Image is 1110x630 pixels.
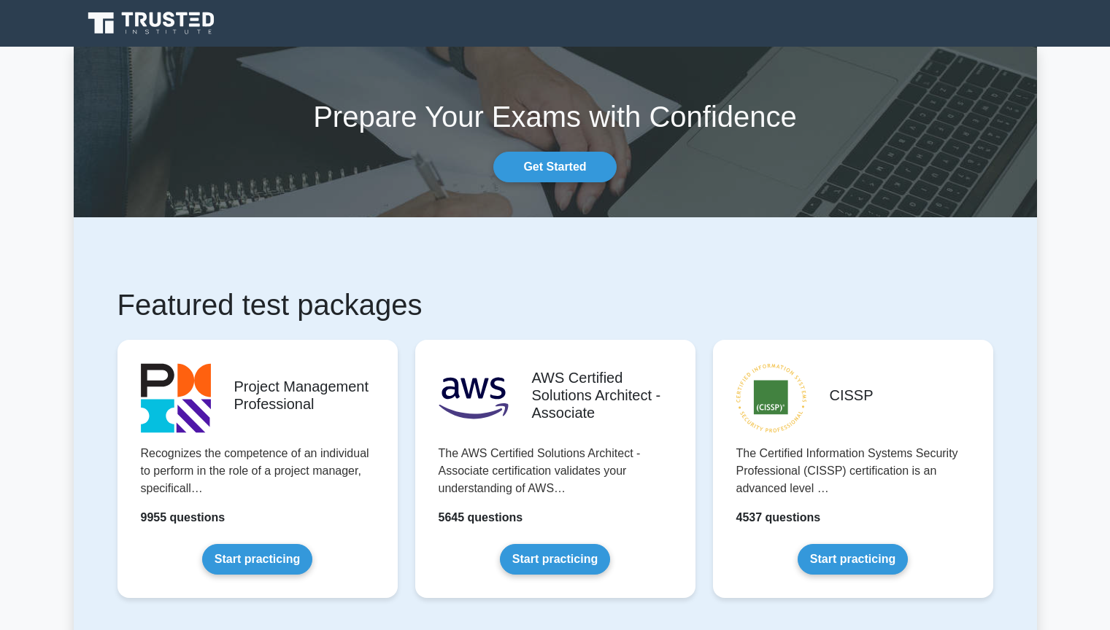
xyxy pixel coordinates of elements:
h1: Featured test packages [117,287,993,322]
a: Start practicing [202,544,312,575]
a: Start practicing [798,544,908,575]
a: Get Started [493,152,616,182]
a: Start practicing [500,544,610,575]
h1: Prepare Your Exams with Confidence [74,99,1037,134]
